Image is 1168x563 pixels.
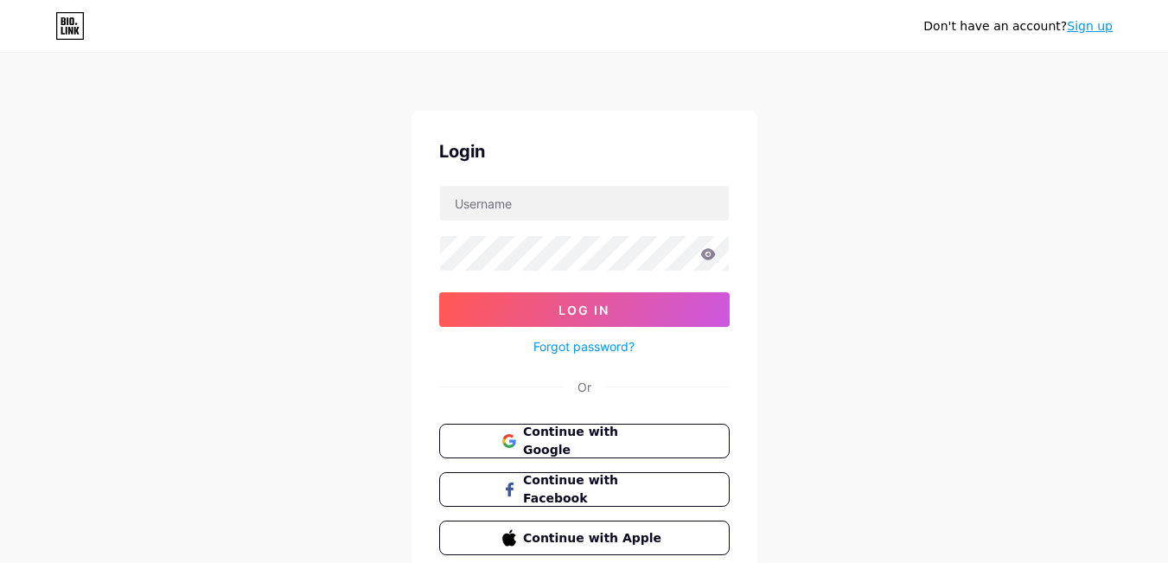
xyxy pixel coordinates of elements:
[578,378,591,396] div: Or
[439,472,730,507] button: Continue with Facebook
[439,292,730,327] button: Log In
[923,17,1113,35] div: Don't have an account?
[439,138,730,164] div: Login
[523,529,666,547] span: Continue with Apple
[558,303,610,317] span: Log In
[439,424,730,458] button: Continue with Google
[523,423,666,459] span: Continue with Google
[1067,19,1113,33] a: Sign up
[439,521,730,555] button: Continue with Apple
[533,337,635,355] a: Forgot password?
[440,186,729,221] input: Username
[523,471,666,508] span: Continue with Facebook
